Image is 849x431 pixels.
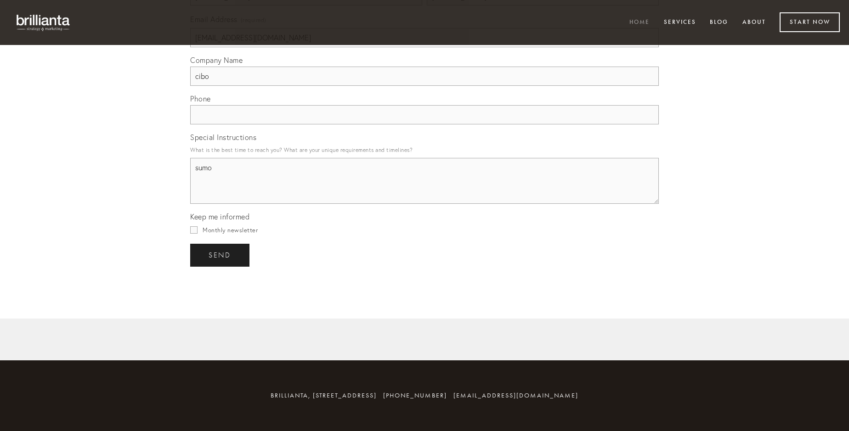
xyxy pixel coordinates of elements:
p: What is the best time to reach you? What are your unique requirements and timelines? [190,144,659,156]
span: [PHONE_NUMBER] [383,392,447,399]
span: Special Instructions [190,133,256,142]
a: Start Now [780,12,840,32]
a: [EMAIL_ADDRESS][DOMAIN_NAME] [453,392,578,399]
span: Company Name [190,56,243,65]
input: Monthly newsletter [190,226,198,234]
span: Monthly newsletter [203,226,258,234]
a: Blog [704,15,734,30]
span: Phone [190,94,211,103]
span: send [209,251,231,259]
a: About [736,15,772,30]
img: brillianta - research, strategy, marketing [9,9,78,36]
a: Home [623,15,656,30]
a: Services [658,15,702,30]
textarea: sumo [190,158,659,204]
span: brillianta, [STREET_ADDRESS] [271,392,377,399]
span: Keep me informed [190,212,249,221]
button: sendsend [190,244,249,267]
